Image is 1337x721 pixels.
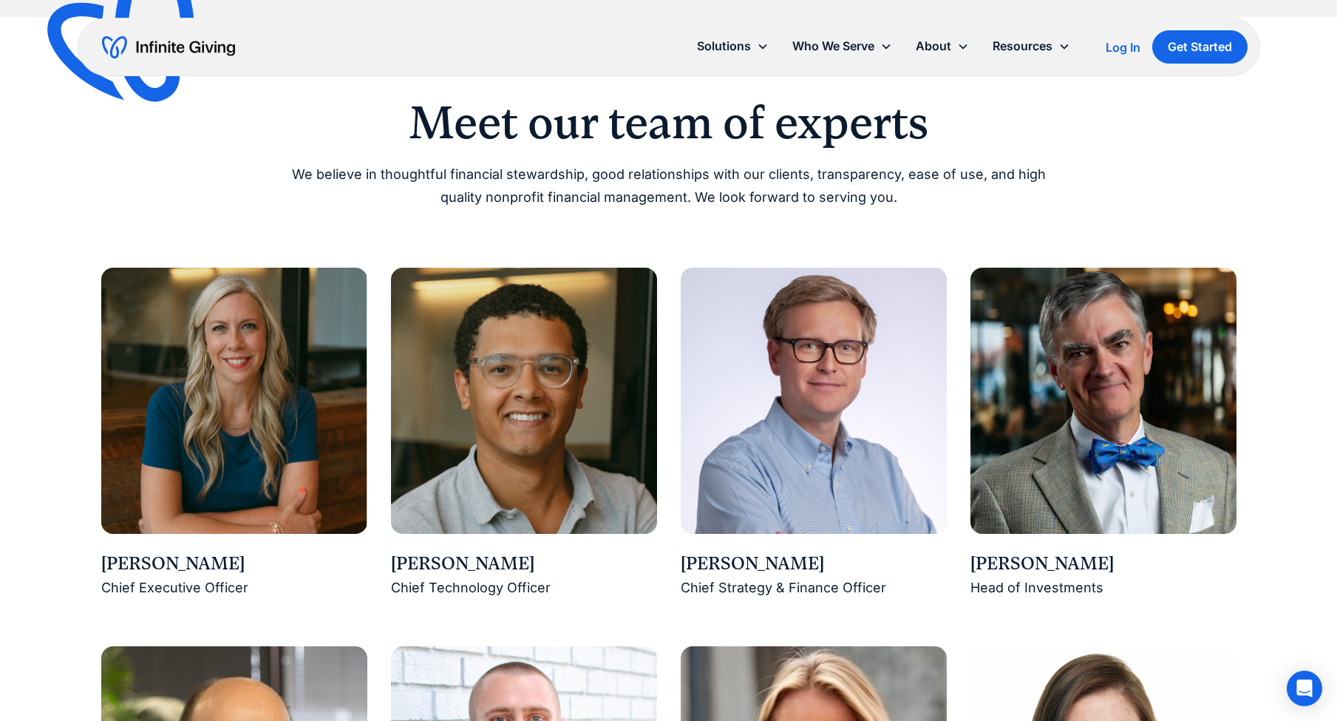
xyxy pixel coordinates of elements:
div: [PERSON_NAME] [101,552,367,577]
div: [PERSON_NAME] [681,552,947,577]
h2: Meet our team of experts [290,100,1047,146]
div: Chief Strategy & Finance Officer [681,577,947,600]
div: Solutions [697,36,751,56]
div: About [916,36,951,56]
a: Log In [1106,38,1140,56]
div: Resources [981,30,1082,62]
div: Solutions [685,30,780,62]
div: Chief Executive Officer [101,577,367,600]
p: We believe in thoughtful financial stewardship, good relationships with our clients, transparency... [290,163,1047,209]
div: About [904,30,981,62]
a: home [102,35,235,59]
div: Open Intercom Messenger [1287,671,1322,706]
div: Chief Technology Officer [391,577,657,600]
a: Get Started [1152,30,1248,64]
div: [PERSON_NAME] [970,552,1236,577]
div: Resources [993,36,1052,56]
div: [PERSON_NAME] [391,552,657,577]
div: Who We Serve [792,36,874,56]
div: Head of Investments [970,577,1236,600]
div: Log In [1106,41,1140,53]
div: Who We Serve [780,30,904,62]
